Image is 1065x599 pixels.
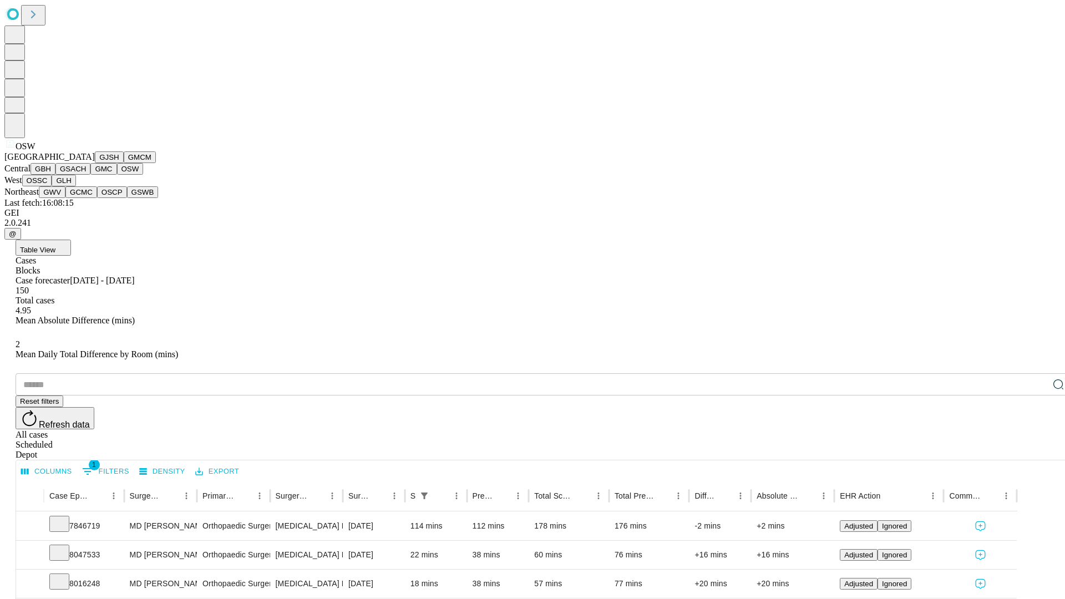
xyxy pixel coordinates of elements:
span: Total cases [16,296,54,305]
div: Total Scheduled Duration [534,491,574,500]
button: Ignored [878,549,911,561]
span: Mean Absolute Difference (mins) [16,316,135,325]
span: 150 [16,286,29,295]
button: Adjusted [840,578,878,590]
button: Menu [591,488,606,504]
div: 8047533 [49,541,119,569]
button: Menu [179,488,194,504]
div: 176 mins [615,512,684,540]
span: [DATE] - [DATE] [70,276,134,285]
div: Surgery Name [276,491,308,500]
button: Table View [16,240,71,256]
div: 77 mins [615,570,684,598]
div: 1 active filter [417,488,432,504]
span: Case forecaster [16,276,70,285]
div: Case Epic Id [49,491,89,500]
button: Sort [881,488,897,504]
button: Menu [671,488,686,504]
button: Menu [816,488,831,504]
div: 22 mins [410,541,461,569]
div: [MEDICAL_DATA] MEDIAL OR LATERAL MENISCECTOMY [276,541,337,569]
div: EHR Action [840,491,880,500]
button: GSWB [127,186,159,198]
button: Export [192,463,242,480]
div: GEI [4,208,1061,218]
span: Ignored [882,551,907,559]
div: Surgeon Name [130,491,162,500]
span: Adjusted [844,522,873,530]
div: +20 mins [694,570,745,598]
span: 4.95 [16,306,31,315]
div: Total Predicted Duration [615,491,655,500]
button: Ignored [878,578,911,590]
div: 114 mins [410,512,461,540]
button: Sort [236,488,252,504]
button: Ignored [878,520,911,532]
span: [GEOGRAPHIC_DATA] [4,152,95,161]
button: GSACH [55,163,90,175]
button: OSSC [22,175,52,186]
span: @ [9,230,17,238]
div: [MEDICAL_DATA] MEDIAL OR LATERAL MENISCECTOMY [276,570,337,598]
button: Show filters [79,463,132,480]
div: +2 mins [757,512,829,540]
span: Refresh data [39,420,90,429]
button: GWV [39,186,65,198]
button: GJSH [95,151,124,163]
div: +16 mins [757,541,829,569]
button: Menu [449,488,464,504]
button: Sort [983,488,998,504]
div: 18 mins [410,570,461,598]
div: [MEDICAL_DATA] KNEE TOTAL [276,512,337,540]
div: 7846719 [49,512,119,540]
button: Sort [800,488,816,504]
div: +20 mins [757,570,829,598]
button: Sort [575,488,591,504]
button: Select columns [18,463,75,480]
button: Density [136,463,188,480]
button: Sort [433,488,449,504]
div: 178 mins [534,512,603,540]
span: Table View [20,246,55,254]
div: 112 mins [473,512,524,540]
div: Orthopaedic Surgery [202,541,264,569]
button: Menu [106,488,121,504]
button: Menu [324,488,340,504]
span: Last fetch: 16:08:15 [4,198,74,207]
div: Scheduled In Room Duration [410,491,415,500]
button: Adjusted [840,520,878,532]
span: West [4,175,22,185]
button: Sort [495,488,510,504]
button: Menu [998,488,1014,504]
div: 38 mins [473,570,524,598]
span: Central [4,164,31,173]
button: @ [4,228,21,240]
button: Menu [733,488,748,504]
button: Menu [925,488,941,504]
div: Orthopaedic Surgery [202,512,264,540]
button: GMC [90,163,116,175]
span: OSW [16,141,35,151]
div: Absolute Difference [757,491,799,500]
div: [DATE] [348,512,399,540]
button: OSCP [97,186,127,198]
button: GBH [31,163,55,175]
div: Surgery Date [348,491,370,500]
button: Expand [22,517,38,536]
div: [DATE] [348,541,399,569]
button: Sort [371,488,387,504]
button: Expand [22,575,38,594]
button: GLH [52,175,75,186]
button: Sort [717,488,733,504]
div: 2.0.241 [4,218,1061,228]
span: Mean Daily Total Difference by Room (mins) [16,349,178,359]
div: Primary Service [202,491,235,500]
div: 57 mins [534,570,603,598]
div: 76 mins [615,541,684,569]
button: Reset filters [16,395,63,407]
button: OSW [117,163,144,175]
div: -2 mins [694,512,745,540]
div: 60 mins [534,541,603,569]
div: Comments [949,491,981,500]
div: +16 mins [694,541,745,569]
